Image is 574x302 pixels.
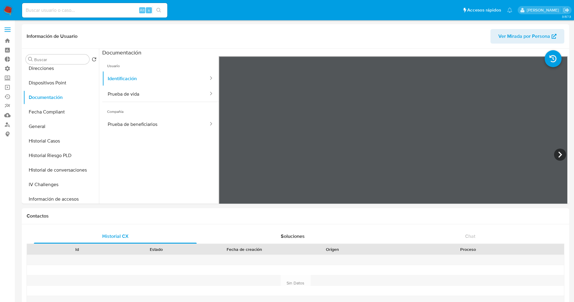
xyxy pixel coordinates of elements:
[507,8,512,13] a: Notificaciones
[23,163,99,177] button: Historial de conversaciones
[23,148,99,163] button: Historial Riesgo PLD
[23,76,99,90] button: Dispositivos Point
[92,57,97,64] button: Volver al orden por defecto
[23,177,99,192] button: IV Challenges
[102,233,129,240] span: Historial CX
[563,7,569,13] a: Salir
[200,246,289,252] div: Fecha de creación
[121,246,192,252] div: Estado
[467,7,501,13] span: Accesos rápidos
[23,119,99,134] button: General
[23,134,99,148] button: Historial Casos
[376,246,560,252] div: Proceso
[490,29,564,44] button: Ver Mirada por Persona
[281,233,305,240] span: Soluciones
[34,57,87,62] input: Buscar
[297,246,368,252] div: Origen
[148,7,150,13] span: s
[42,246,113,252] div: Id
[23,90,99,105] button: Documentación
[465,233,475,240] span: Chat
[22,6,167,14] input: Buscar usuario o caso...
[23,192,99,206] button: Información de accesos
[28,57,33,62] button: Buscar
[527,7,561,13] p: jesica.barrios@mercadolibre.com
[498,29,550,44] span: Ver Mirada por Persona
[153,6,165,15] button: search-icon
[23,61,99,76] button: Direcciones
[27,33,77,39] h1: Información de Usuario
[140,7,145,13] span: Alt
[27,213,564,219] h1: Contactos
[23,105,99,119] button: Fecha Compliant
